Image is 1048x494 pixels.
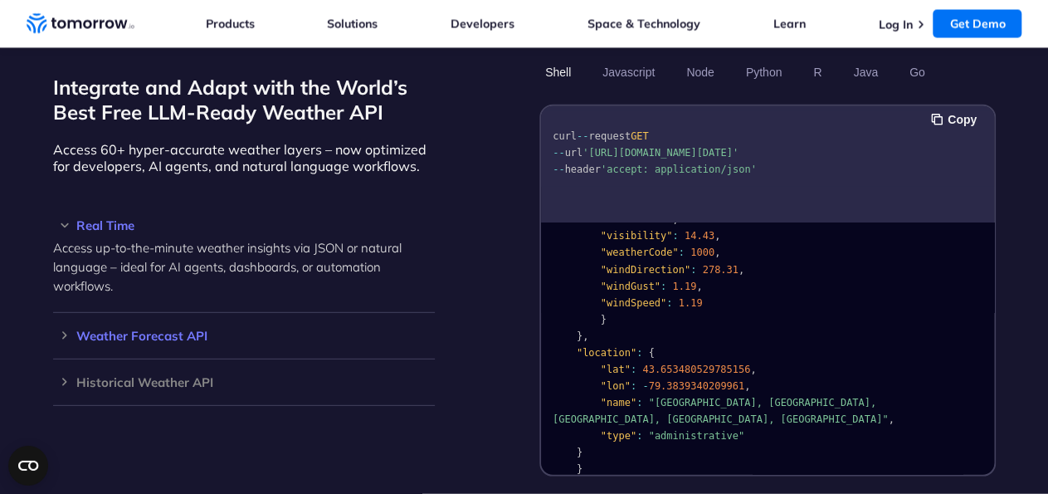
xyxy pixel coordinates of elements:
[600,398,636,409] span: "name"
[636,398,642,409] span: :
[53,238,435,296] p: Access up-to-the-minute weather insights via JSON or natural language – ideal for AI agents, dash...
[696,281,702,293] span: ,
[553,164,564,175] span: --
[648,348,654,359] span: {
[684,231,714,242] span: 14.43
[206,17,255,32] a: Products
[600,298,665,310] span: "windSpeed"
[600,231,672,242] span: "visibility"
[888,414,894,426] span: ,
[582,331,588,343] span: ,
[678,247,684,259] span: :
[744,381,750,393] span: ,
[576,130,587,142] span: --
[878,17,912,32] a: Log In
[750,364,756,376] span: ,
[678,298,702,310] span: 1.19
[672,231,678,242] span: :
[582,147,738,159] span: '[URL][DOMAIN_NAME][DATE]'
[539,58,577,86] button: Shell
[8,446,48,486] button: Open CMP widget
[600,431,636,443] span: "type"
[564,147,582,159] span: url
[600,381,630,393] span: "lon"
[690,247,714,259] span: 1000
[597,58,660,86] button: Javascript
[636,348,642,359] span: :
[600,164,756,175] span: 'accept: application/json'
[553,130,577,142] span: curl
[672,281,696,293] span: 1.19
[451,17,514,32] a: Developers
[553,398,889,426] span: "[GEOGRAPHIC_DATA], [GEOGRAPHIC_DATA], [GEOGRAPHIC_DATA], [GEOGRAPHIC_DATA], [GEOGRAPHIC_DATA]"
[642,381,648,393] span: -
[600,281,660,293] span: "windGust"
[53,376,435,389] h3: Historical Weather API
[702,265,738,276] span: 278.31
[660,281,666,293] span: :
[576,464,582,476] span: }
[739,58,787,86] button: Python
[600,265,690,276] span: "windDirection"
[648,381,744,393] span: 79.3839340209961
[576,448,582,459] span: }
[666,298,672,310] span: :
[931,110,982,129] button: Copy
[53,330,435,342] h3: Weather Forecast API
[738,265,744,276] span: ,
[576,348,636,359] span: "location"
[630,364,636,376] span: :
[553,147,564,159] span: --
[636,431,642,443] span: :
[807,58,827,86] button: R
[564,164,600,175] span: header
[648,431,744,443] span: "administrative"
[587,17,700,32] a: Space & Technology
[680,58,719,86] button: Node
[714,247,720,259] span: ,
[588,130,631,142] span: request
[903,58,930,86] button: Go
[714,231,720,242] span: ,
[53,141,435,174] p: Access 60+ hyper-accurate weather layers – now optimized for developers, AI agents, and natural l...
[642,364,750,376] span: 43.653480529785156
[773,17,806,32] a: Learn
[27,12,134,37] a: Home link
[53,219,435,232] h3: Real Time
[600,364,630,376] span: "lat"
[847,58,884,86] button: Java
[327,17,378,32] a: Solutions
[690,265,696,276] span: :
[630,381,636,393] span: :
[630,130,648,142] span: GET
[933,10,1021,38] a: Get Demo
[600,247,678,259] span: "weatherCode"
[600,315,606,326] span: }
[53,75,435,125] h2: Integrate and Adapt with the World’s Best Free LLM-Ready Weather API
[576,331,582,343] span: }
